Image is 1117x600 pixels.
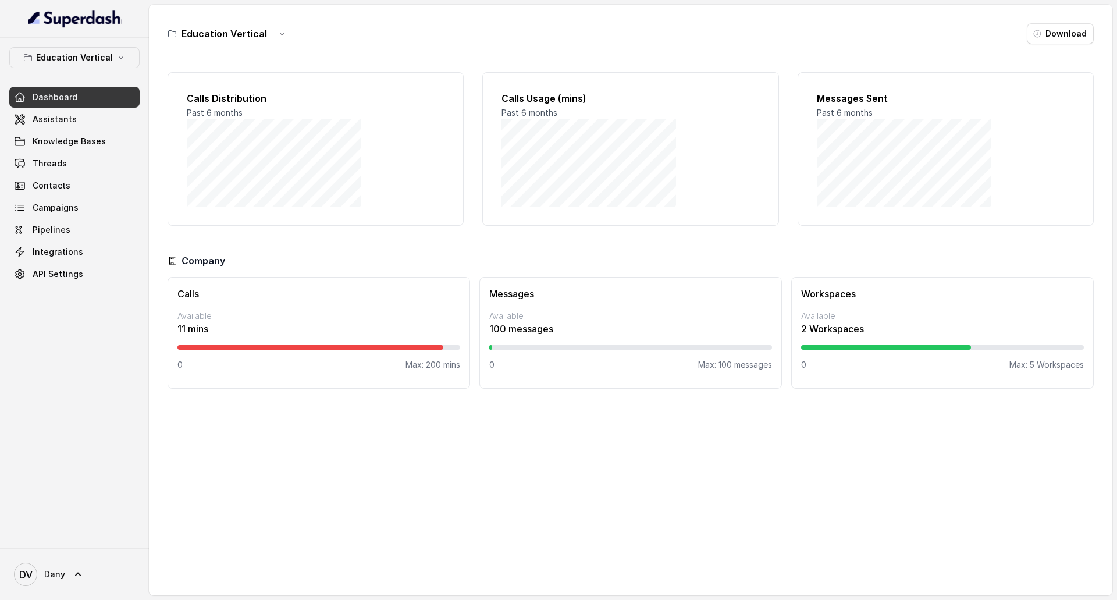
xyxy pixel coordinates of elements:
a: Campaigns [9,197,140,218]
a: Assistants [9,109,140,130]
span: Dashboard [33,91,77,103]
span: Past 6 months [187,108,243,118]
span: Knowledge Bases [33,136,106,147]
h3: Education Vertical [182,27,267,41]
span: Dany [44,569,65,580]
a: Knowledge Bases [9,131,140,152]
h2: Messages Sent [817,91,1075,105]
p: Max: 5 Workspaces [1009,359,1084,371]
p: 0 [177,359,183,371]
a: Contacts [9,175,140,196]
a: Threads [9,153,140,174]
span: Assistants [33,113,77,125]
p: 2 Workspaces [801,322,1084,336]
span: API Settings [33,268,83,280]
span: Past 6 months [817,108,873,118]
h3: Company [182,254,225,268]
p: 0 [489,359,495,371]
span: Pipelines [33,224,70,236]
a: API Settings [9,264,140,285]
p: 100 messages [489,322,772,336]
p: Available [489,310,772,322]
p: Max: 200 mins [405,359,460,371]
img: light.svg [28,9,122,28]
span: Campaigns [33,202,79,214]
h2: Calls Usage (mins) [501,91,759,105]
a: Pipelines [9,219,140,240]
span: Contacts [33,180,70,191]
span: Integrations [33,246,83,258]
h3: Calls [177,287,460,301]
p: Education Vertical [36,51,113,65]
button: Education Vertical [9,47,140,68]
h3: Workspaces [801,287,1084,301]
p: 0 [801,359,806,371]
h3: Messages [489,287,772,301]
a: Dashboard [9,87,140,108]
a: Dany [9,558,140,591]
button: Download [1027,23,1094,44]
text: DV [19,569,33,581]
span: Threads [33,158,67,169]
h2: Calls Distribution [187,91,444,105]
a: Integrations [9,242,140,262]
p: 11 mins [177,322,460,336]
p: Available [801,310,1084,322]
span: Past 6 months [501,108,557,118]
p: Max: 100 messages [698,359,772,371]
p: Available [177,310,460,322]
